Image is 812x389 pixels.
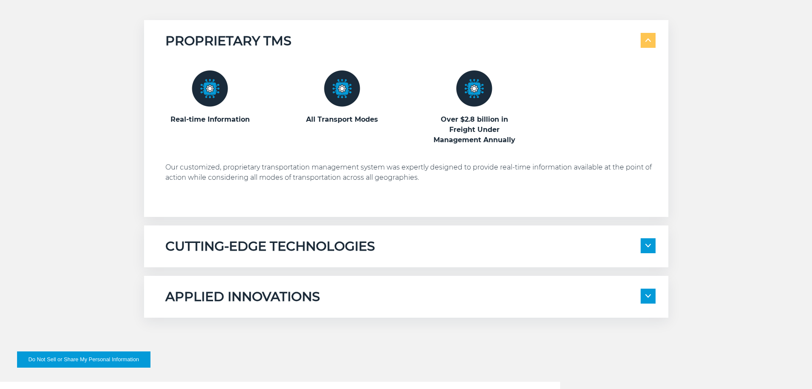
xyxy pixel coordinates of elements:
h5: APPLIED INNOVATIONS [165,289,320,305]
h5: CUTTING-EDGE TECHNOLOGIES [165,238,375,254]
h5: PROPRIETARY TMS [165,33,292,49]
button: Do Not Sell or Share My Personal Information [17,351,150,368]
h3: Real-time Information [165,114,255,125]
h3: Over $2.8 billion in Freight Under Management Annually [430,114,519,145]
p: Our customized, proprietary transportation management system was expertly designed to provide rea... [165,162,656,183]
h3: All Transport Modes [298,114,387,125]
img: arrow [645,38,651,42]
img: arrow [645,244,651,247]
img: arrow [645,294,651,298]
